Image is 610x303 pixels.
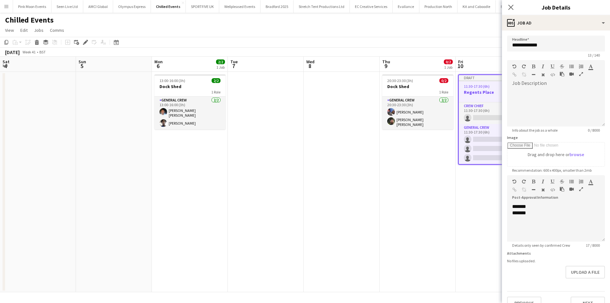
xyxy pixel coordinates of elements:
[382,84,453,89] h3: Dock Shed
[583,53,605,58] span: 13 / 140
[212,78,220,83] span: 2/2
[496,0,526,13] button: Event People
[566,266,605,279] button: Upload a file
[569,179,574,184] button: Unordered List
[5,27,14,33] span: View
[550,187,555,192] button: HTML Code
[531,187,536,192] button: Horizontal Line
[20,27,28,33] span: Edit
[381,62,390,70] span: 9
[3,26,17,34] a: View
[550,64,555,69] button: Underline
[154,97,226,129] app-card-role: General Crew2/213:00-16:00 (3h)[PERSON_NAME] [PERSON_NAME][PERSON_NAME]
[382,74,453,129] app-job-card: 20:30-23:30 (3h)0/2Dock Shed1 RoleGeneral Crew2/220:30-23:30 (3h)[PERSON_NAME][PERSON_NAME] [PERS...
[261,0,294,13] button: Bradford 2025
[459,89,529,95] h3: Regents Place
[306,59,315,65] span: Wed
[459,75,529,80] div: Draft
[439,90,448,94] span: 1 Role
[579,179,583,184] button: Ordered List
[151,0,186,13] button: Chilled Events
[230,59,238,65] span: Tue
[458,59,463,65] span: Fri
[588,179,593,184] button: Text Color
[569,64,574,69] button: Unordered List
[18,26,30,34] a: Edit
[154,59,163,65] span: Mon
[444,59,453,64] span: 0/2
[113,0,151,13] button: Olympus Express
[507,251,531,256] label: Attachments
[294,0,350,13] button: Stretch Tent Productions Ltd
[439,78,448,83] span: 0/2
[531,64,536,69] button: Bold
[522,64,526,69] button: Redo
[13,0,51,13] button: Pink Moon Events
[507,243,575,248] span: Details only seen by confirmed Crew
[507,168,597,173] span: Recommendation: 600 x 400px, smaller than 2mb
[34,27,44,33] span: Jobs
[154,84,226,89] h3: Dock Shed
[457,0,496,13] button: Kit and Caboodle
[458,74,529,165] app-job-card: Draft11:30-17:30 (6h)0/4Regents Place2 RolesCrew Chief0/111:30-17:30 (6h) General Crew0/311:30-17...
[579,187,583,192] button: Fullscreen
[2,62,10,70] span: 4
[459,102,529,124] app-card-role: Crew Chief0/111:30-17:30 (6h)
[512,179,517,184] button: Undo
[305,62,315,70] span: 8
[39,50,46,54] div: BST
[464,84,490,89] span: 11:30-17:30 (6h)
[579,72,583,77] button: Fullscreen
[5,15,54,25] h1: Chilled Events
[153,62,163,70] span: 6
[512,64,517,69] button: Undo
[459,124,529,164] app-card-role: General Crew0/311:30-17:30 (6h)
[159,78,185,83] span: 13:00-16:00 (3h)
[541,64,545,69] button: Italic
[560,179,564,184] button: Strikethrough
[393,0,419,13] button: Evallance
[387,78,413,83] span: 20:30-23:30 (3h)
[531,179,536,184] button: Bold
[541,187,545,192] button: Clear Formatting
[550,179,555,184] button: Underline
[541,72,545,77] button: Clear Formatting
[154,74,226,129] app-job-card: 13:00-16:00 (3h)2/2Dock Shed1 RoleGeneral Crew2/213:00-16:00 (3h)[PERSON_NAME] [PERSON_NAME][PERS...
[211,90,220,94] span: 1 Role
[507,258,605,263] div: No files uploaded.
[216,65,225,70] div: 1 Job
[382,97,453,129] app-card-role: General Crew2/220:30-23:30 (3h)[PERSON_NAME][PERSON_NAME] [PERSON_NAME]
[31,26,46,34] a: Jobs
[419,0,457,13] button: Production North
[560,72,564,77] button: Paste as plain text
[583,128,605,133] span: 0 / 8000
[522,179,526,184] button: Redo
[186,0,219,13] button: SPORTFIVE UK
[457,62,463,70] span: 10
[502,3,610,11] h3: Job Details
[3,59,10,65] span: Sat
[50,27,64,33] span: Comms
[507,128,563,133] span: Info about the job as a whole
[444,65,452,70] div: 1 Job
[560,187,564,192] button: Paste as plain text
[569,187,574,192] button: Insert video
[219,0,261,13] button: Wellpleased Events
[569,72,574,77] button: Insert video
[51,0,83,13] button: Seen Live Ltd
[78,62,86,70] span: 5
[229,62,238,70] span: 7
[579,64,583,69] button: Ordered List
[78,59,86,65] span: Sun
[382,59,390,65] span: Thu
[581,243,605,248] span: 17 / 8000
[550,72,555,77] button: HTML Code
[560,64,564,69] button: Strikethrough
[47,26,67,34] a: Comms
[83,0,113,13] button: AMCI Global
[588,64,593,69] button: Text Color
[531,72,536,77] button: Horizontal Line
[21,50,37,54] span: Week 41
